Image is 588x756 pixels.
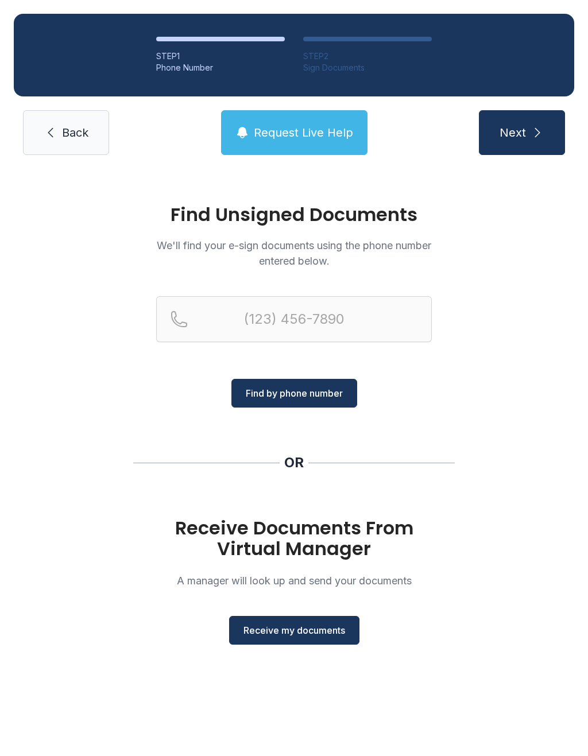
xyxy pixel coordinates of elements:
span: Receive my documents [243,623,345,637]
div: STEP 1 [156,51,285,62]
h1: Receive Documents From Virtual Manager [156,518,432,559]
h1: Find Unsigned Documents [156,206,432,224]
div: Phone Number [156,62,285,73]
span: Find by phone number [246,386,343,400]
span: Request Live Help [254,125,353,141]
input: Reservation phone number [156,296,432,342]
span: Next [500,125,526,141]
div: OR [284,453,304,472]
p: We'll find your e-sign documents using the phone number entered below. [156,238,432,269]
div: STEP 2 [303,51,432,62]
span: Back [62,125,88,141]
p: A manager will look up and send your documents [156,573,432,588]
div: Sign Documents [303,62,432,73]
